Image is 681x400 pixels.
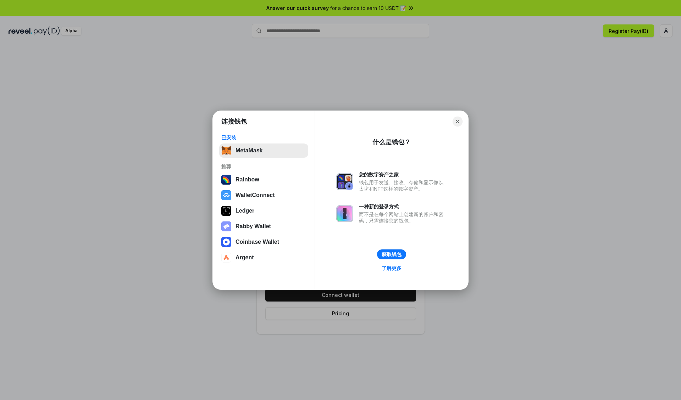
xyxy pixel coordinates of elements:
[219,250,308,265] button: Argent
[336,173,353,190] img: svg+xml,%3Csvg%20xmlns%3D%22http%3A%2F%2Fwww.w3.org%2F2000%2Fsvg%22%20fill%3D%22none%22%20viewBox...
[236,147,262,154] div: MetaMask
[221,134,306,141] div: 已安装
[219,143,308,158] button: MetaMask
[236,239,279,245] div: Coinbase Wallet
[236,254,254,261] div: Argent
[236,223,271,230] div: Rabby Wallet
[221,117,247,126] h1: 连接钱包
[359,203,447,210] div: 一种新的登录方式
[359,179,447,192] div: 钱包用于发送、接收、存储和显示像以太坊和NFT这样的数字资产。
[359,171,447,178] div: 您的数字资产之家
[221,253,231,263] img: svg+xml,%3Csvg%20width%3D%2228%22%20height%3D%2228%22%20viewBox%3D%220%200%2028%2028%22%20fill%3D...
[382,265,402,271] div: 了解更多
[219,173,308,187] button: Rainbow
[221,237,231,247] img: svg+xml,%3Csvg%20width%3D%2228%22%20height%3D%2228%22%20viewBox%3D%220%200%2028%2028%22%20fill%3D...
[219,188,308,202] button: WalletConnect
[221,221,231,231] img: svg+xml,%3Csvg%20xmlns%3D%22http%3A%2F%2Fwww.w3.org%2F2000%2Fsvg%22%20fill%3D%22none%22%20viewBox...
[382,251,402,258] div: 获取钱包
[453,117,463,126] button: Close
[221,146,231,156] img: svg+xml,%3Csvg%20fill%3D%22none%22%20height%3D%2233%22%20viewBox%3D%220%200%2035%2033%22%20width%...
[219,219,308,233] button: Rabby Wallet
[372,138,411,146] div: 什么是钱包？
[359,211,447,224] div: 而不是在每个网站上创建新的账户和密码，只需连接您的钱包。
[219,235,308,249] button: Coinbase Wallet
[219,204,308,218] button: Ledger
[336,205,353,222] img: svg+xml,%3Csvg%20xmlns%3D%22http%3A%2F%2Fwww.w3.org%2F2000%2Fsvg%22%20fill%3D%22none%22%20viewBox...
[221,190,231,200] img: svg+xml,%3Csvg%20width%3D%2228%22%20height%3D%2228%22%20viewBox%3D%220%200%2028%2028%22%20fill%3D...
[221,163,306,170] div: 推荐
[221,206,231,216] img: svg+xml,%3Csvg%20xmlns%3D%22http%3A%2F%2Fwww.w3.org%2F2000%2Fsvg%22%20width%3D%2228%22%20height%3...
[236,208,254,214] div: Ledger
[377,249,406,259] button: 获取钱包
[236,176,259,183] div: Rainbow
[377,264,406,273] a: 了解更多
[236,192,275,198] div: WalletConnect
[221,175,231,185] img: svg+xml,%3Csvg%20width%3D%22120%22%20height%3D%22120%22%20viewBox%3D%220%200%20120%20120%22%20fil...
